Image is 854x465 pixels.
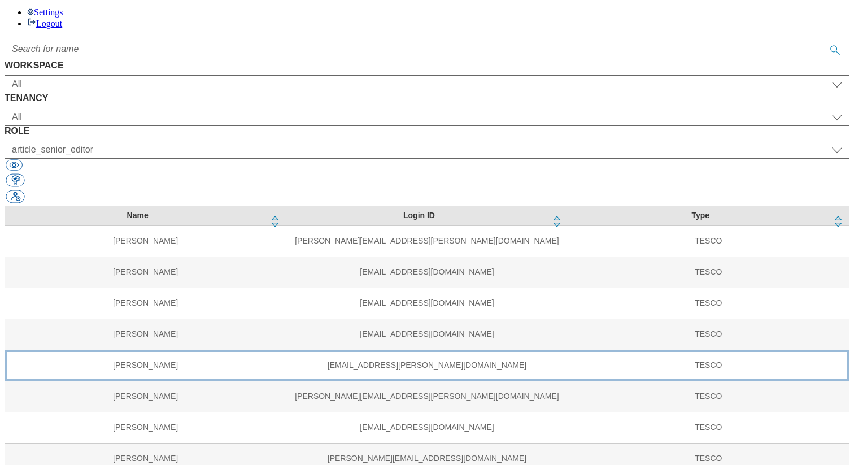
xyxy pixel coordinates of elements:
[568,319,849,350] td: TESCO
[27,19,62,28] a: Logout
[286,257,568,288] td: [EMAIL_ADDRESS][DOMAIN_NAME]
[575,211,826,221] div: Type
[568,381,849,412] td: TESCO
[286,381,568,412] td: [PERSON_NAME][EMAIL_ADDRESS][PERSON_NAME][DOMAIN_NAME]
[286,225,568,257] td: [PERSON_NAME][EMAIL_ADDRESS][PERSON_NAME][DOMAIN_NAME]
[5,381,286,412] td: [PERSON_NAME]
[286,288,568,319] td: [EMAIL_ADDRESS][DOMAIN_NAME]
[12,211,263,221] div: Name
[5,350,286,381] td: [PERSON_NAME]
[27,7,63,17] a: Settings
[5,126,849,136] label: ROLE
[568,257,849,288] td: TESCO
[5,60,849,71] label: WORKSPACE
[286,350,568,381] td: [EMAIL_ADDRESS][PERSON_NAME][DOMAIN_NAME]
[568,225,849,257] td: TESCO
[286,319,568,350] td: [EMAIL_ADDRESS][DOMAIN_NAME]
[5,319,286,350] td: [PERSON_NAME]
[568,412,849,443] td: TESCO
[286,412,568,443] td: [EMAIL_ADDRESS][DOMAIN_NAME]
[293,211,544,221] div: Login ID
[5,257,286,288] td: [PERSON_NAME]
[5,288,286,319] td: [PERSON_NAME]
[568,288,849,319] td: TESCO
[5,412,286,443] td: [PERSON_NAME]
[5,225,286,257] td: [PERSON_NAME]
[5,38,849,60] input: Accessible label text
[5,93,849,103] label: TENANCY
[568,350,849,381] td: TESCO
